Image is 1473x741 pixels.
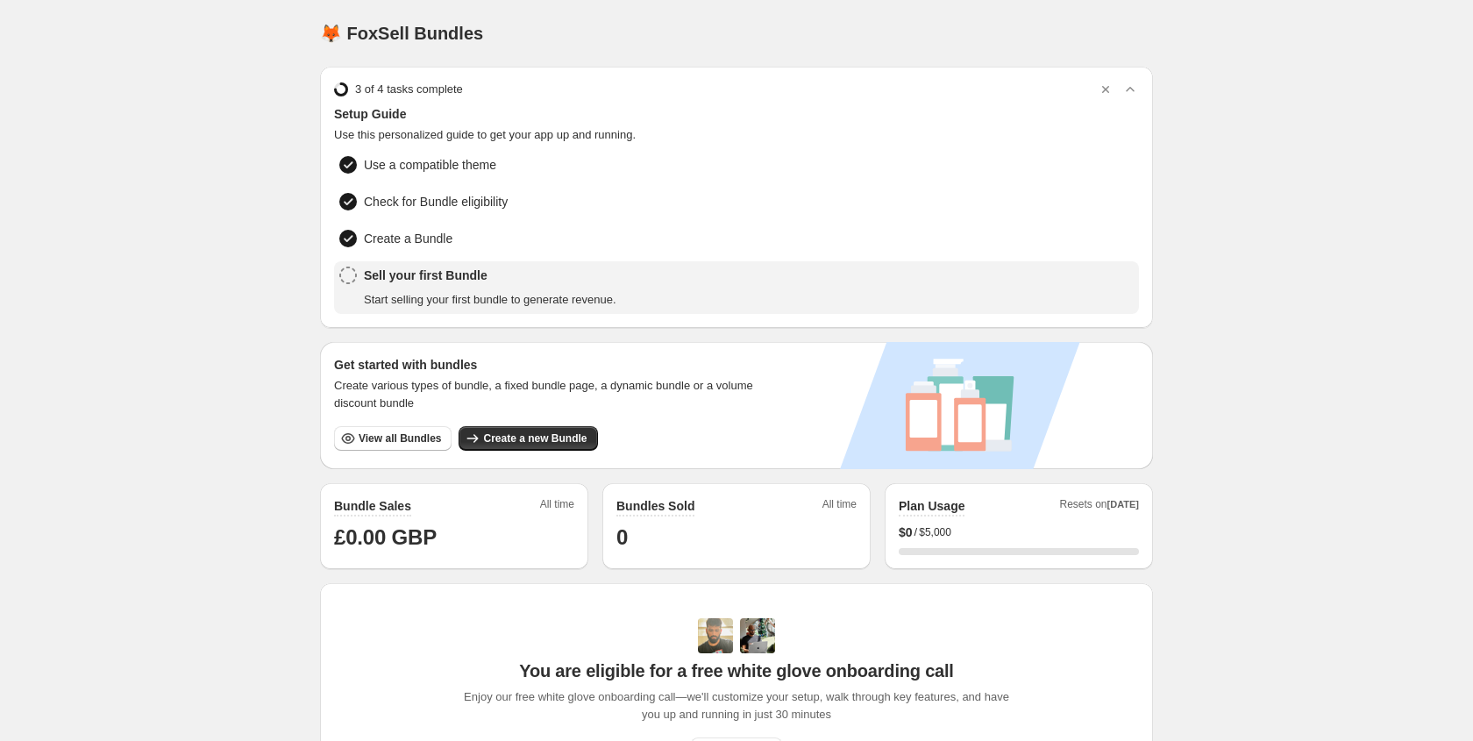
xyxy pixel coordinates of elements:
[364,230,452,247] span: Create a Bundle
[455,688,1019,723] span: Enjoy our free white glove onboarding call—we'll customize your setup, walk through key features,...
[334,126,1139,144] span: Use this personalized guide to get your app up and running.
[334,497,411,515] h2: Bundle Sales
[899,497,964,515] h2: Plan Usage
[919,525,951,539] span: $5,000
[822,497,857,517] span: All time
[334,377,770,412] span: Create various types of bundle, a fixed bundle page, a dynamic bundle or a volume discount bundle
[334,356,770,374] h3: Get started with bundles
[459,426,597,451] button: Create a new Bundle
[616,497,694,515] h2: Bundles Sold
[334,524,574,552] h1: £0.00 GBP
[364,156,496,174] span: Use a compatible theme
[320,23,483,44] h1: 🦊 FoxSell Bundles
[364,193,508,210] span: Check for Bundle eligibility
[334,105,1139,123] span: Setup Guide
[540,497,574,517] span: All time
[519,660,953,681] span: You are eligible for a free white glove onboarding call
[899,524,1139,541] div: /
[364,291,616,309] span: Start selling your first bundle to generate revenue.
[740,618,775,653] img: Prakhar
[364,267,616,284] span: Sell your first Bundle
[616,524,857,552] h1: 0
[698,618,733,653] img: Adi
[359,431,441,445] span: View all Bundles
[899,524,913,541] span: $ 0
[1060,497,1140,517] span: Resets on
[355,81,463,98] span: 3 of 4 tasks complete
[1107,499,1139,509] span: [DATE]
[334,426,452,451] button: View all Bundles
[483,431,587,445] span: Create a new Bundle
